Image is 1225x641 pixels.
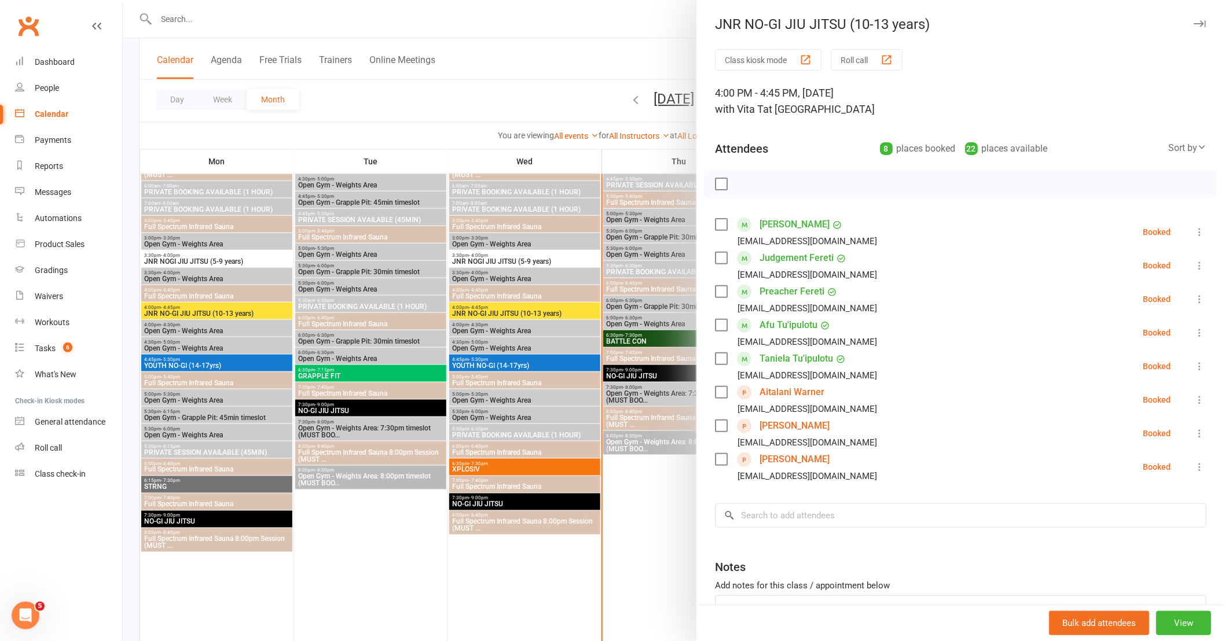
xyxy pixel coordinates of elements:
[35,135,71,145] div: Payments
[738,368,877,383] div: [EMAIL_ADDRESS][DOMAIN_NAME]
[1143,396,1171,404] div: Booked
[15,179,122,205] a: Messages
[1049,611,1149,635] button: Bulk add attendees
[880,142,893,155] div: 8
[715,141,768,157] div: Attendees
[738,301,877,316] div: [EMAIL_ADDRESS][DOMAIN_NAME]
[1168,141,1206,156] div: Sort by
[715,579,1206,592] div: Add notes for this class / appointment below
[738,401,877,417] div: [EMAIL_ADDRESS][DOMAIN_NAME]
[35,187,71,197] div: Messages
[15,49,122,75] a: Dashboard
[15,153,122,179] a: Reports
[15,257,122,283] a: Gradings
[35,57,75,67] div: Dashboard
[35,417,105,426] div: General attendance
[760,316,817,334] a: Afu Tu'ipulotu
[1143,463,1171,471] div: Booked
[965,141,1048,157] div: places available
[12,602,39,629] iframe: Intercom live chat
[35,213,82,223] div: Automations
[35,161,63,171] div: Reports
[738,469,877,484] div: [EMAIL_ADDRESS][DOMAIN_NAME]
[35,344,56,353] div: Tasks
[15,336,122,362] a: Tasks 6
[15,231,122,257] a: Product Sales
[15,409,122,435] a: General attendance kiosk mode
[763,103,875,115] span: at [GEOGRAPHIC_DATA]
[35,266,68,275] div: Gradings
[760,249,834,267] a: Judgement Fereti
[14,12,43,40] a: Clubworx
[15,283,122,310] a: Waivers
[1143,429,1171,437] div: Booked
[715,49,821,71] button: Class kiosk mode
[15,362,122,388] a: What's New
[35,83,59,93] div: People
[738,334,877,349] div: [EMAIL_ADDRESS][DOMAIN_NAME]
[35,443,62,452] div: Roll call
[760,450,830,469] a: [PERSON_NAME]
[1143,228,1171,236] div: Booked
[715,85,1206,117] div: 4:00 PM - 4:45 PM, [DATE]
[15,310,122,336] a: Workouts
[15,75,122,101] a: People
[15,435,122,461] a: Roll call
[715,503,1206,528] input: Search to add attendees
[15,127,122,153] a: Payments
[35,370,76,379] div: What's New
[738,435,877,450] div: [EMAIL_ADDRESS][DOMAIN_NAME]
[715,103,763,115] span: with Vita T
[965,142,978,155] div: 22
[35,318,69,327] div: Workouts
[35,292,63,301] div: Waivers
[35,602,45,611] span: 5
[760,383,824,401] a: Aitalani Warner
[1143,329,1171,337] div: Booked
[738,234,877,249] div: [EMAIL_ADDRESS][DOMAIN_NAME]
[35,469,86,478] div: Class check-in
[696,16,1225,32] div: JNR NO-GI JIU JITSU (10-13 years)
[15,461,122,487] a: Class kiosk mode
[760,349,833,368] a: Taniela Tu'ipulotu
[760,417,830,435] a: [PERSON_NAME]
[15,101,122,127] a: Calendar
[1143,261,1171,270] div: Booked
[1143,295,1171,303] div: Booked
[1143,362,1171,370] div: Booked
[35,240,85,249] div: Product Sales
[1156,611,1211,635] button: View
[880,141,956,157] div: places booked
[715,559,746,575] div: Notes
[15,205,122,231] a: Automations
[738,267,877,282] div: [EMAIL_ADDRESS][DOMAIN_NAME]
[760,215,830,234] a: [PERSON_NAME]
[35,109,68,119] div: Calendar
[760,282,824,301] a: Preacher Fereti
[831,49,903,71] button: Roll call
[63,342,72,352] span: 6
